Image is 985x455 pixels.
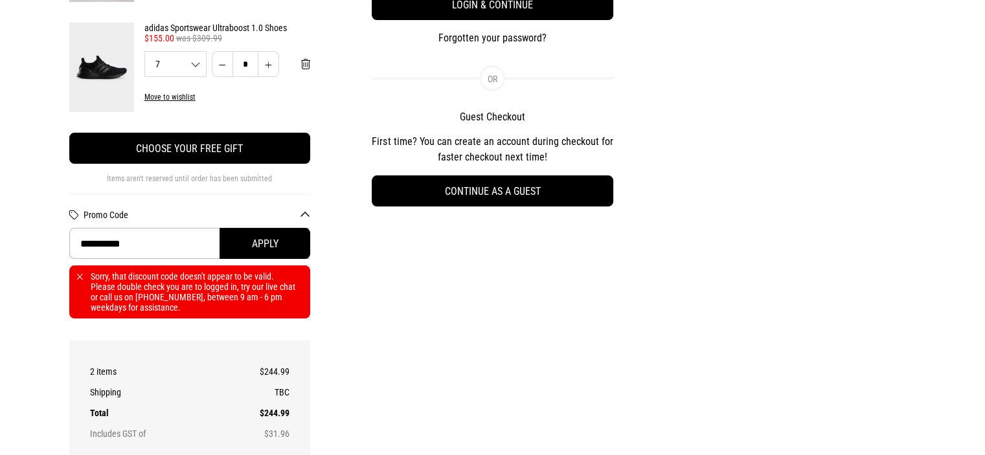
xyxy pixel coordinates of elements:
[220,403,290,423] td: $244.99
[84,210,311,220] button: Promo Code
[90,403,220,423] th: Total
[372,111,613,124] h2: Guest Checkout
[372,30,613,46] button: Forgotten your password?
[69,265,311,318] div: Sorry, that discount code doesn't appear to be valid. Please double check you are to logged in, t...
[220,423,290,444] td: $31.96
[232,51,258,77] input: Quantity
[258,51,279,77] button: Increase quantity
[144,23,311,33] a: adidas Sportswear Ultraboost 1.0 Shoes
[220,228,310,259] button: Apply
[69,133,311,164] button: Choose your free gift
[69,228,311,259] input: Promo Code
[372,175,613,206] button: Continue as a guest
[220,382,290,403] td: TBC
[220,361,290,382] td: $244.99
[212,51,233,77] button: Decrease quantity
[291,51,321,77] button: Remove from cart
[69,23,134,112] img: adidas Sportswear Ultraboost 1.0 Shoes
[145,60,206,69] span: 7
[144,33,174,43] span: $155.00
[372,134,613,165] p: First time? You can create an account during checkout for faster checkout next time!
[176,33,222,43] span: was $309.99
[90,361,220,382] th: 2 items
[90,382,220,403] th: Shipping
[134,93,196,102] button: Move to wishlist
[69,174,311,194] div: Items aren't reserved until order has been submitted
[90,423,220,444] th: Includes GST of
